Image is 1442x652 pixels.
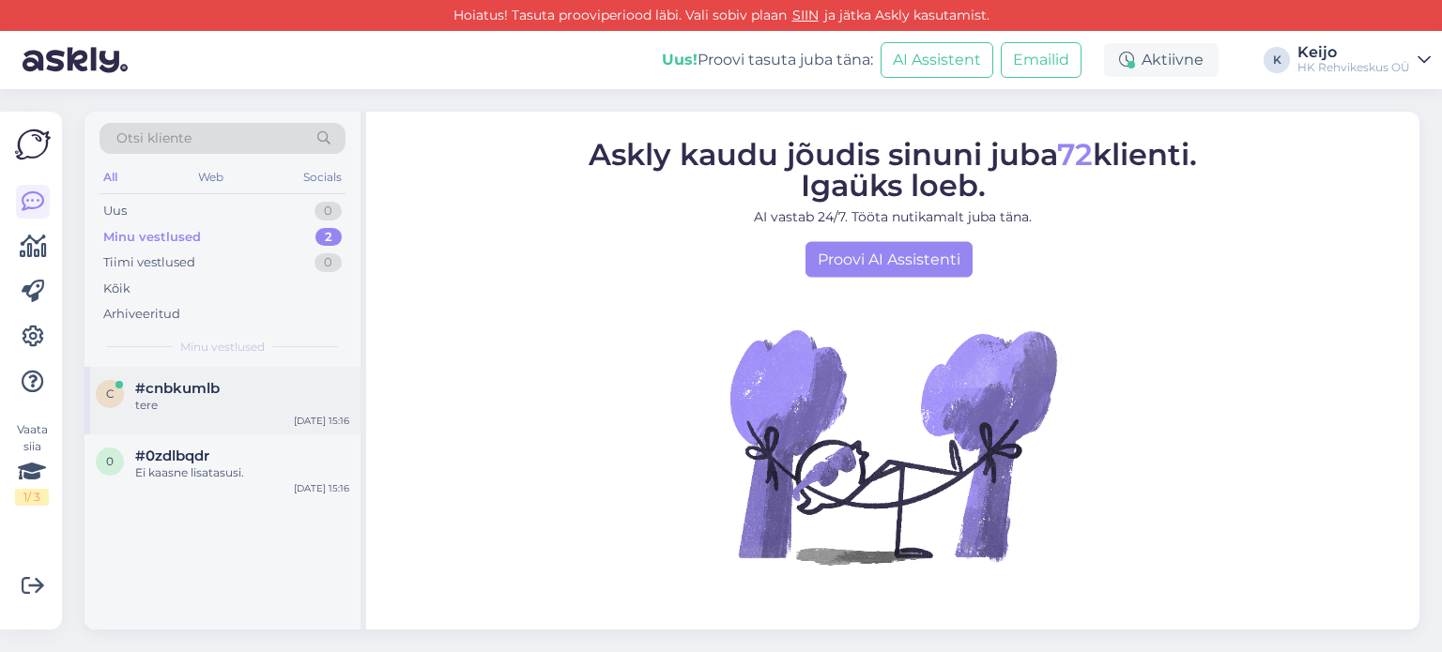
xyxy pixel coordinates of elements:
div: Aktiivne [1104,43,1219,77]
div: 0 [314,253,342,272]
span: 72 [1057,135,1093,172]
span: Askly kaudu jõudis sinuni juba klienti. Igaüks loeb. [589,135,1197,203]
span: #0zdlbqdr [135,447,209,464]
div: [DATE] 15:16 [294,414,349,428]
p: AI vastab 24/7. Tööta nutikamalt juba täna. [589,206,1197,226]
div: K [1264,47,1290,73]
span: Otsi kliente [116,129,192,148]
div: Arhiveeritud [103,305,180,324]
b: Uus! [662,51,698,68]
a: Proovi AI Assistenti [805,241,973,277]
div: All [100,165,121,190]
img: Askly Logo [15,127,51,162]
div: Kõik [103,280,130,298]
div: Minu vestlused [103,228,201,247]
div: Keijo [1297,45,1410,60]
div: HK Rehvikeskus OÜ [1297,60,1410,75]
img: No Chat active [724,277,1062,614]
span: 0 [106,454,114,468]
div: Uus [103,202,127,220]
span: #cnbkumlb [135,380,220,397]
div: Proovi tasuta juba täna: [662,49,873,71]
button: Emailid [1001,42,1081,78]
div: 1 / 3 [15,489,49,506]
button: AI Assistent [881,42,993,78]
div: Socials [299,165,345,190]
div: Ei kaasne lisatasusi. [135,464,349,481]
div: Tiimi vestlused [103,253,195,272]
a: KeijoHK Rehvikeskus OÜ [1297,45,1431,75]
div: tere [135,397,349,414]
a: SIIN [787,7,824,23]
div: Web [194,165,227,190]
span: Minu vestlused [180,339,265,356]
span: c [106,387,115,401]
div: [DATE] 15:16 [294,481,349,495]
div: Vaata siia [15,421,49,506]
div: 0 [314,202,342,220]
div: 2 [315,228,342,247]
